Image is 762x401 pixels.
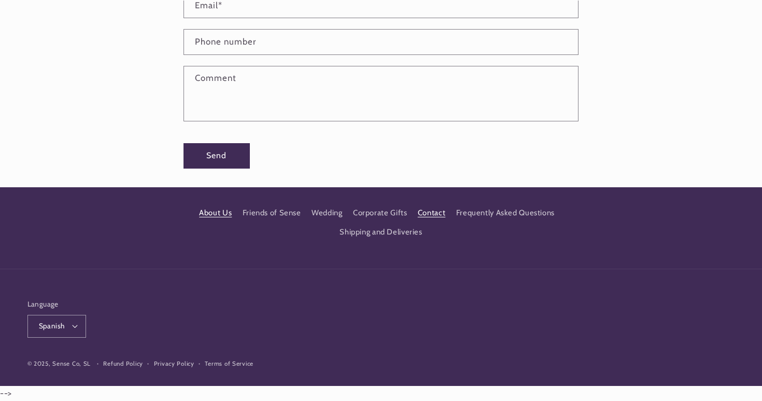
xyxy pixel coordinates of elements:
[205,359,253,369] a: Terms of Service
[456,208,555,217] font: Frequently Asked Questions
[184,143,250,169] button: Send
[27,300,59,308] font: Language
[340,227,422,237] font: Shipping and Deliveries
[154,359,194,369] a: Privacy Policy
[418,208,445,217] font: Contact
[456,204,555,223] a: Frequently Asked Questions
[27,360,91,367] font: © 2025, Sense Co, SL
[199,208,232,217] font: About Us
[243,204,301,223] a: Friends of Sense
[312,204,342,223] a: Wedding
[103,359,143,369] a: Refund Policy
[353,204,407,223] a: Corporate Gifts
[243,208,301,217] font: Friends of Sense
[312,208,342,217] font: Wedding
[353,208,407,217] font: Corporate Gifts
[199,206,232,223] a: About Us
[103,360,143,367] font: Refund Policy
[39,322,65,330] font: Spanish
[418,204,445,223] a: Contact
[205,360,253,367] font: Terms of Service
[340,223,422,241] a: Shipping and Deliveries
[27,315,87,338] button: Spanish
[154,360,194,367] font: Privacy Policy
